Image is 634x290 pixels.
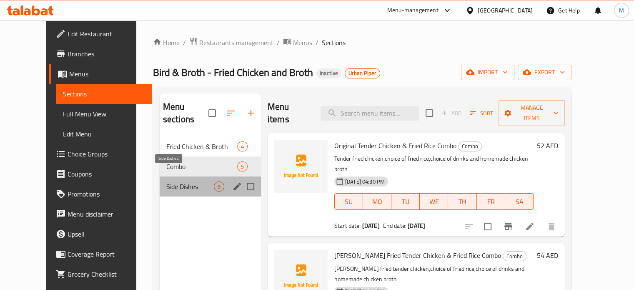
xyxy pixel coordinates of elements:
a: Branches [49,44,152,64]
button: SU [334,193,363,210]
div: Combo [458,141,482,151]
span: Inactive [316,70,341,77]
span: Full Menu View [63,109,145,119]
a: Full Menu View [56,104,152,124]
span: Side Dishes [166,182,214,192]
h2: Menu sections [163,101,208,126]
div: Combo5 [160,156,261,177]
span: import [468,67,508,78]
span: Edit Menu [63,129,145,139]
span: M [619,6,624,15]
span: Coupons [68,169,145,179]
span: Urban Piper [345,70,380,77]
span: Original Tender Chicken & Fried Rice Combo [334,139,456,152]
a: Edit menu item [525,222,535,232]
span: Coverage Report [68,249,145,259]
span: Sort items [465,107,499,120]
img: Original Tender Chicken & Fried Rice Combo [274,140,328,193]
button: Branch-specific-item [498,217,518,237]
span: Grocery Checklist [68,269,145,279]
span: Menus [293,38,312,48]
a: Upsell [49,224,152,244]
span: Fried Chicken & Broth [166,141,237,151]
div: Combo [503,251,526,261]
button: TU [391,193,420,210]
input: search [321,106,419,121]
a: Edit Menu [56,124,152,144]
span: End date: [383,220,406,231]
p: Tender fried chicken,choice of fried rice,choice of drinks and homemade chicken broth [334,154,534,174]
span: Combo [459,141,481,151]
span: FR [480,196,502,208]
div: items [237,161,248,171]
span: Menus [69,69,145,79]
a: Coupons [49,164,152,184]
li: / [316,38,318,48]
span: Start date: [334,220,361,231]
a: Sections [56,84,152,104]
span: Choice Groups [68,149,145,159]
span: Combo [503,252,526,261]
span: SU [338,196,360,208]
span: Menu disclaimer [68,209,145,219]
span: Sort sections [221,103,241,123]
span: Select to update [479,218,496,235]
span: Restaurants management [199,38,273,48]
span: 9 [214,183,224,191]
div: Menu-management [387,5,439,15]
div: Fried Chicken & Broth4 [160,136,261,156]
a: Edit Restaurant [49,24,152,44]
span: 4 [238,143,247,151]
a: Coverage Report [49,244,152,264]
a: Menus [49,64,152,84]
li: / [277,38,280,48]
span: SA [509,196,530,208]
nav: Menu sections [160,133,261,200]
button: delete [541,217,561,237]
div: [GEOGRAPHIC_DATA] [478,6,533,15]
span: export [524,67,565,78]
button: WE [420,193,448,210]
button: FR [477,193,505,210]
span: Add item [438,107,465,120]
a: Choice Groups [49,144,152,164]
div: Side Dishes9edit [160,177,261,197]
a: Menus [283,37,312,48]
span: Branches [68,49,145,59]
button: MO [363,193,391,210]
span: Combo [166,161,237,171]
button: export [518,65,571,80]
li: / [183,38,186,48]
span: TU [395,196,416,208]
span: Select section [421,104,438,122]
span: MO [366,196,388,208]
span: Sections [322,38,346,48]
div: Inactive [316,68,341,78]
nav: breadcrumb [153,37,571,48]
button: Sort [468,107,495,120]
a: Menu disclaimer [49,204,152,224]
button: TH [448,193,476,210]
b: [DATE] [362,220,380,231]
button: edit [231,180,243,193]
button: import [461,65,514,80]
a: Home [153,38,180,48]
span: 5 [238,163,247,171]
span: Upsell [68,229,145,239]
button: SA [505,193,534,210]
span: TH [451,196,473,208]
p: [PERSON_NAME] fried tender chicken,choice of fried rice,choice of drinks and homemade chicken broth [334,264,534,285]
span: Sort [470,108,493,118]
button: Manage items [499,100,565,126]
h6: 52 AED [537,140,558,151]
span: [DATE] 04:30 PM [342,178,388,186]
div: items [237,141,248,151]
a: Restaurants management [189,37,273,48]
span: Sections [63,89,145,99]
h6: 54 AED [537,250,558,261]
span: Bird & Broth - Fried Chicken and Broth [153,63,313,82]
a: Promotions [49,184,152,204]
span: [PERSON_NAME] Fried Tender Chicken & Fried Rice Combo [334,249,501,262]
